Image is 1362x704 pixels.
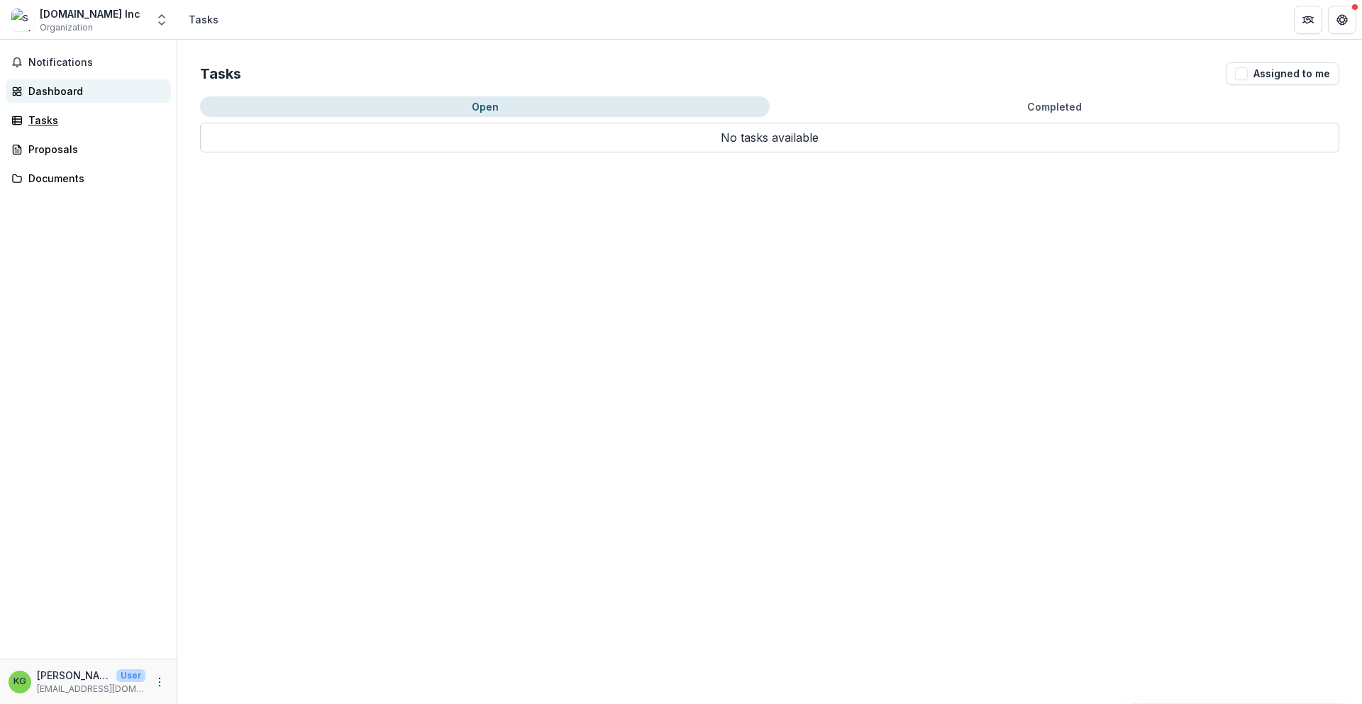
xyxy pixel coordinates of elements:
button: Partners [1294,6,1322,34]
span: Organization [40,21,93,34]
p: [PERSON_NAME] [37,668,111,683]
span: Notifications [28,57,165,69]
div: [DOMAIN_NAME] Inc [40,6,140,21]
button: More [151,674,168,691]
button: Get Help [1328,6,1356,34]
nav: breadcrumb [183,9,224,30]
div: Proposals [28,142,160,157]
p: [EMAIL_ADDRESS][DOMAIN_NAME] [37,683,145,695]
div: Dashboard [28,84,160,99]
button: Notifications [6,51,171,74]
a: Tasks [6,108,171,132]
div: Documents [28,171,160,186]
button: Open [200,96,770,117]
a: Dashboard [6,79,171,103]
p: User [116,669,145,682]
a: Proposals [6,138,171,161]
button: Assigned to me [1226,62,1339,85]
a: Documents [6,167,171,190]
div: Keith Grant [13,677,26,686]
img: seeJesus.net Inc [11,9,34,31]
div: Tasks [189,12,218,27]
button: Completed [770,96,1339,117]
div: Tasks [28,113,160,128]
p: No tasks available [200,123,1339,152]
h2: Tasks [200,65,241,82]
button: Open entity switcher [152,6,172,34]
